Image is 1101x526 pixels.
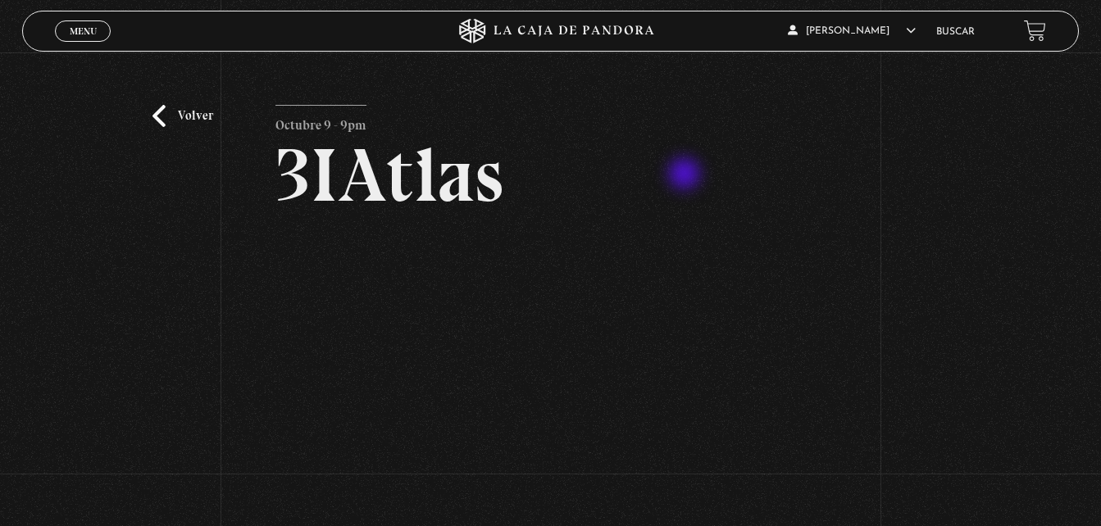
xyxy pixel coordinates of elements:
[70,26,97,36] span: Menu
[275,105,366,138] p: Octubre 9 - 9pm
[1024,20,1046,42] a: View your shopping cart
[788,26,916,36] span: [PERSON_NAME]
[64,40,102,52] span: Cerrar
[152,105,213,127] a: Volver
[275,138,825,213] h2: 3IAtlas
[936,27,975,37] a: Buscar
